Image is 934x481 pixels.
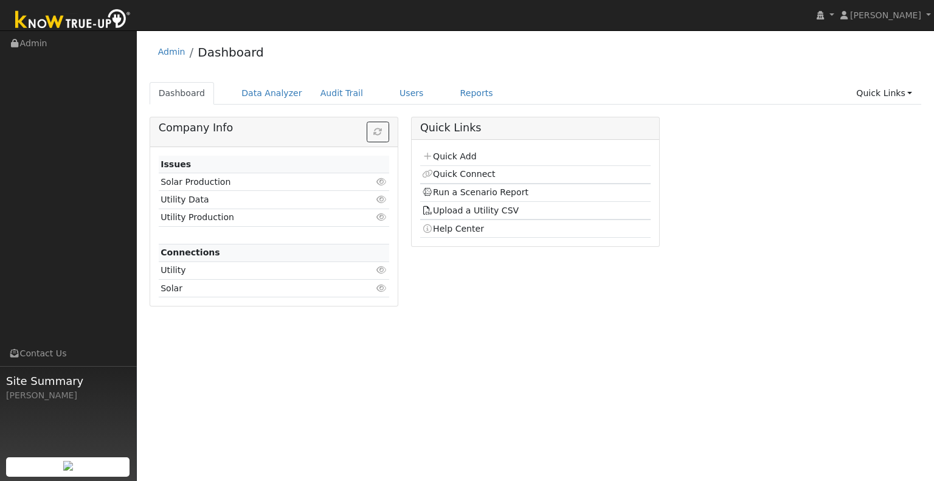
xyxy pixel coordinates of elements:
[159,209,352,226] td: Utility Production
[390,82,433,105] a: Users
[198,45,264,60] a: Dashboard
[422,151,476,161] a: Quick Add
[159,280,352,297] td: Solar
[232,82,311,105] a: Data Analyzer
[376,213,387,221] i: Click to view
[311,82,372,105] a: Audit Trail
[63,461,73,471] img: retrieve
[376,266,387,274] i: Click to view
[420,122,651,134] h5: Quick Links
[847,82,921,105] a: Quick Links
[376,195,387,204] i: Click to view
[159,173,352,191] td: Solar Production
[422,206,519,215] a: Upload a Utility CSV
[376,178,387,186] i: Click to view
[161,247,220,257] strong: Connections
[422,224,484,234] a: Help Center
[6,389,130,402] div: [PERSON_NAME]
[422,187,528,197] a: Run a Scenario Report
[850,10,921,20] span: [PERSON_NAME]
[158,47,185,57] a: Admin
[6,373,130,389] span: Site Summary
[9,7,137,34] img: Know True-Up
[150,82,215,105] a: Dashboard
[159,191,352,209] td: Utility Data
[451,82,502,105] a: Reports
[159,261,352,279] td: Utility
[159,122,389,134] h5: Company Info
[376,284,387,292] i: Click to view
[161,159,191,169] strong: Issues
[422,169,495,179] a: Quick Connect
